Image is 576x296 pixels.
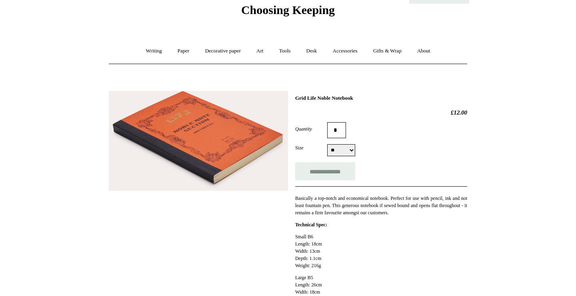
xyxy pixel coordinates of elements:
[326,40,365,62] a: Accessories
[295,195,467,216] p: Basically a top-notch and economical notebook. Perfect for use with pencil, ink and not least fou...
[170,40,197,62] a: Paper
[299,40,324,62] a: Desk
[249,40,270,62] a: Art
[295,222,327,228] strong: Technical Spec:
[410,40,438,62] a: About
[366,40,409,62] a: Gifts & Wrap
[295,109,467,116] h2: £12.00
[198,40,248,62] a: Decorative paper
[109,91,288,191] img: Grid Life Noble Notebook
[139,40,169,62] a: Writing
[272,40,298,62] a: Tools
[241,3,335,16] span: Choosing Keeping
[241,10,335,15] a: Choosing Keeping
[295,144,327,151] label: Size
[295,95,467,101] h1: Grid Life Noble Notebook
[295,125,327,133] label: Quantity
[295,233,467,269] p: Small B6 Length: 18cm Width: 13cm Depth: 1.1cm Weight: 216g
